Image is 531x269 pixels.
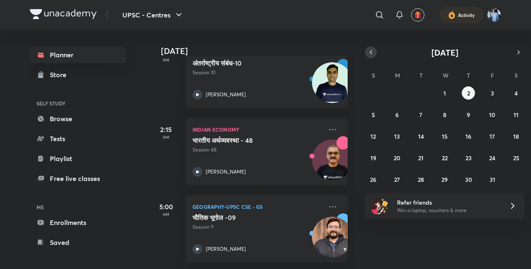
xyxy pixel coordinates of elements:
[411,8,424,22] button: avatar
[462,108,475,121] button: October 9, 2025
[465,154,472,162] abbr: October 23, 2025
[467,89,470,97] abbr: October 2, 2025
[377,46,513,58] button: [DATE]
[414,173,428,186] button: October 28, 2025
[192,69,323,76] p: Session 10
[486,108,499,121] button: October 10, 2025
[192,202,323,212] p: Geography-UPSC CSE - GS
[206,245,246,253] p: [PERSON_NAME]
[442,132,448,140] abbr: October 15, 2025
[370,132,376,140] abbr: October 12, 2025
[443,89,446,97] abbr: October 1, 2025
[394,154,400,162] abbr: October 20, 2025
[206,168,246,176] p: [PERSON_NAME]
[149,134,183,139] p: AM
[395,111,399,119] abbr: October 6, 2025
[513,154,519,162] abbr: October 25, 2025
[192,59,296,67] h5: अंतर्राष्ट्रीय संबंध-10
[438,151,451,164] button: October 22, 2025
[487,8,501,22] img: Shipu
[438,108,451,121] button: October 8, 2025
[462,130,475,143] button: October 16, 2025
[438,86,451,100] button: October 1, 2025
[467,71,470,79] abbr: Thursday
[509,151,523,164] button: October 25, 2025
[509,130,523,143] button: October 18, 2025
[431,47,458,58] span: [DATE]
[192,213,296,222] h5: भौतिक भूगोल -09
[367,130,380,143] button: October 12, 2025
[192,146,323,154] p: Session 48
[390,151,404,164] button: October 20, 2025
[514,111,519,119] abbr: October 11, 2025
[50,70,71,80] div: Store
[486,130,499,143] button: October 17, 2025
[312,144,352,184] img: Avatar
[30,214,126,231] a: Enrollments
[491,89,494,97] abbr: October 3, 2025
[30,110,126,127] a: Browse
[394,132,400,140] abbr: October 13, 2025
[149,202,183,212] h5: 5:00
[486,151,499,164] button: October 24, 2025
[192,223,323,231] p: Session 9
[462,151,475,164] button: October 23, 2025
[414,151,428,164] button: October 21, 2025
[30,66,126,83] a: Store
[443,71,448,79] abbr: Wednesday
[30,130,126,147] a: Tests
[486,86,499,100] button: October 3, 2025
[149,57,183,62] p: AM
[509,108,523,121] button: October 11, 2025
[390,108,404,121] button: October 6, 2025
[30,234,126,251] a: Saved
[465,176,472,183] abbr: October 30, 2025
[397,207,499,214] p: Win a laptop, vouchers & more
[372,71,375,79] abbr: Sunday
[30,96,126,110] h6: SELF STUDY
[390,130,404,143] button: October 13, 2025
[490,176,495,183] abbr: October 31, 2025
[30,9,97,19] img: Company Logo
[30,46,126,63] a: Planner
[418,154,424,162] abbr: October 21, 2025
[414,108,428,121] button: October 7, 2025
[370,176,376,183] abbr: October 26, 2025
[462,86,475,100] button: October 2, 2025
[367,173,380,186] button: October 26, 2025
[438,130,451,143] button: October 15, 2025
[414,130,428,143] button: October 14, 2025
[206,91,246,98] p: [PERSON_NAME]
[370,154,376,162] abbr: October 19, 2025
[419,111,422,119] abbr: October 7, 2025
[390,173,404,186] button: October 27, 2025
[491,71,494,79] abbr: Friday
[418,132,424,140] abbr: October 14, 2025
[467,111,470,119] abbr: October 9, 2025
[192,136,296,144] h5: भारतीय अर्थव्यवस्था - 48
[462,173,475,186] button: October 30, 2025
[149,212,183,217] p: AM
[394,176,400,183] abbr: October 27, 2025
[514,89,518,97] abbr: October 4, 2025
[395,71,400,79] abbr: Monday
[397,198,499,207] h6: Refer friends
[448,10,455,20] img: activity
[486,173,499,186] button: October 31, 2025
[30,9,97,21] a: Company Logo
[443,111,446,119] abbr: October 8, 2025
[441,176,448,183] abbr: October 29, 2025
[372,111,375,119] abbr: October 5, 2025
[367,151,380,164] button: October 19, 2025
[465,132,471,140] abbr: October 16, 2025
[489,111,495,119] abbr: October 10, 2025
[490,132,495,140] abbr: October 17, 2025
[367,108,380,121] button: October 5, 2025
[414,11,421,19] img: avatar
[419,71,423,79] abbr: Tuesday
[30,170,126,187] a: Free live classes
[438,173,451,186] button: October 29, 2025
[418,176,424,183] abbr: October 28, 2025
[514,71,518,79] abbr: Saturday
[509,86,523,100] button: October 4, 2025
